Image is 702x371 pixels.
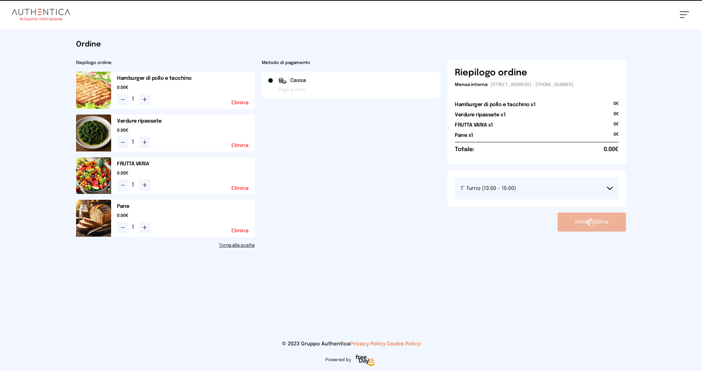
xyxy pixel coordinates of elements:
span: 0.00€ [117,85,254,91]
span: 1 [132,223,136,232]
img: media [76,157,111,194]
h2: Verdure ripassate x1 [455,111,505,119]
button: Elimina [231,186,249,191]
span: 0€ [614,101,619,111]
h2: FRUTTA VARIA [117,160,254,168]
button: Elimina [231,100,249,105]
button: Elimina [231,228,249,233]
h2: Pane x1 [455,132,473,139]
span: 0€ [614,132,619,142]
h2: Pane [117,203,254,210]
span: 1 [132,95,136,104]
a: Torna alla scelta [76,243,254,248]
span: 1 [132,181,136,190]
h2: Verdure ripassate [117,117,254,125]
h2: Riepilogo ordine [76,60,254,66]
span: 0.00€ [117,170,254,176]
h6: Totale: [455,145,474,154]
img: logo-freeday.3e08031.png [354,353,377,368]
span: Mensa interna [455,83,487,87]
h2: Hamburger di pollo e tacchino x1 [455,101,535,108]
button: Elimina [231,143,249,148]
span: 0.00€ [117,128,254,134]
button: 1° Turno (13:00 - 15:00) [455,177,619,199]
span: 0.00€ [117,213,254,219]
img: media [76,115,111,151]
h1: Ordine [76,40,626,50]
h2: FRUTTA VARIA x1 [455,121,493,129]
span: 0.00€ [604,145,619,154]
p: © 2023 Gruppo Authentica [12,340,690,348]
span: 0€ [614,121,619,132]
span: Powered by [325,357,351,363]
img: logo.8f33a47.png [12,9,70,20]
h2: Metodo di pagamento [262,60,440,66]
h6: Riepilogo ordine [455,67,527,79]
a: Privacy Policy [350,341,385,346]
span: Paga al ritiro [279,87,305,93]
img: media [76,72,111,109]
h2: Hamburger di pollo e tacchino [117,75,254,82]
span: 1° Turno (13:00 - 15:00) [461,186,516,191]
span: 1 [132,138,136,147]
span: 0€ [614,111,619,121]
span: Cassa [290,77,306,84]
a: Cookie Policy [387,341,420,346]
img: media [76,200,111,237]
p: - [STREET_ADDRESS] - [PHONE_NUMBER] [455,82,619,88]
